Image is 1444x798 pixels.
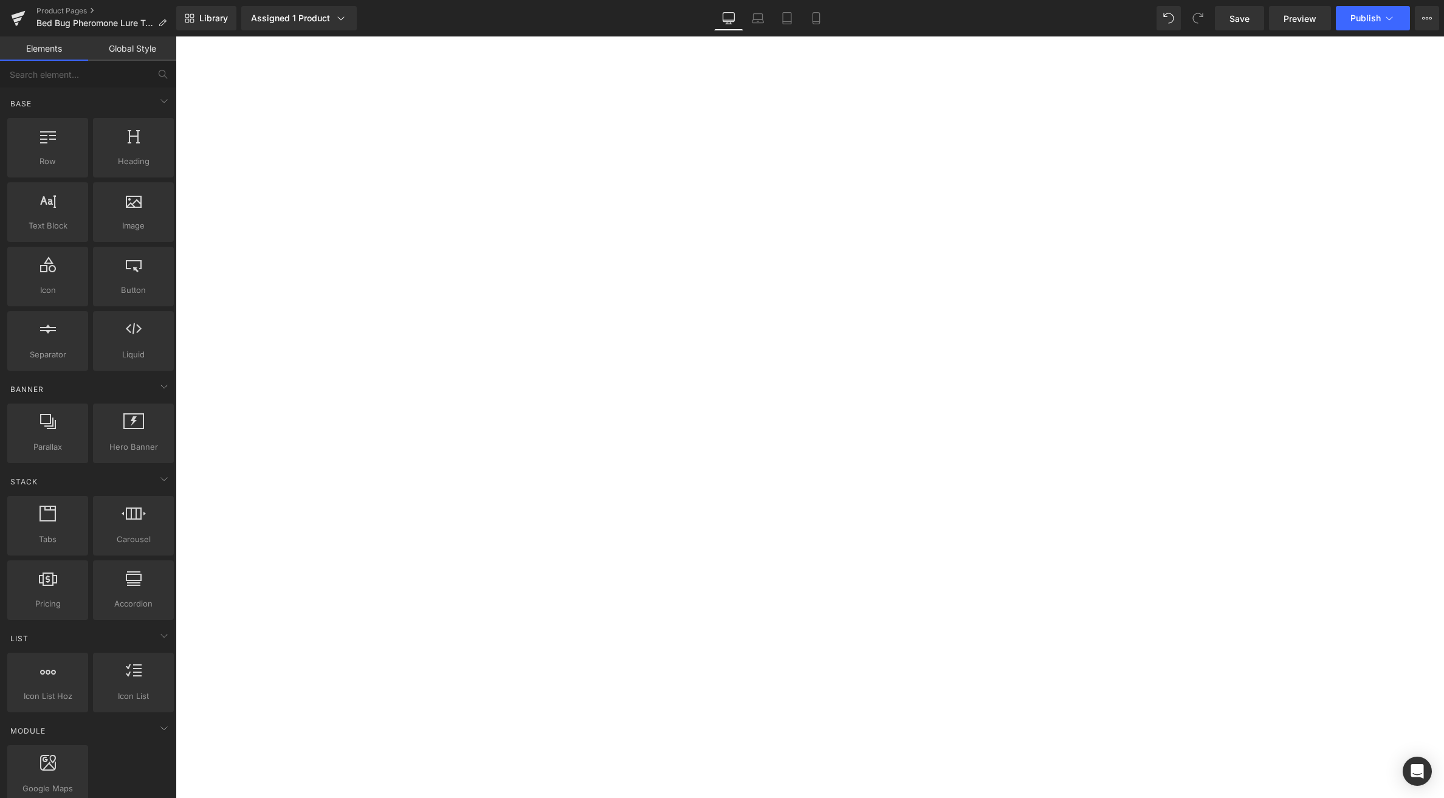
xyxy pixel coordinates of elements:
[1350,13,1381,23] span: Publish
[97,533,170,546] span: Carousel
[97,690,170,703] span: Icon List
[1186,6,1210,30] button: Redo
[9,98,33,109] span: Base
[1415,6,1439,30] button: More
[11,284,84,297] span: Icon
[1229,12,1250,25] span: Save
[97,441,170,453] span: Hero Banner
[97,597,170,610] span: Accordion
[11,597,84,610] span: Pricing
[1403,757,1432,786] div: Open Intercom Messenger
[11,533,84,546] span: Tabs
[1336,6,1410,30] button: Publish
[772,6,802,30] a: Tablet
[1157,6,1181,30] button: Undo
[97,155,170,168] span: Heading
[714,6,743,30] a: Desktop
[9,633,30,644] span: List
[11,219,84,232] span: Text Block
[36,6,176,16] a: Product Pages
[11,348,84,361] span: Separator
[1269,6,1331,30] a: Preview
[97,219,170,232] span: Image
[802,6,831,30] a: Mobile
[97,284,170,297] span: Button
[11,690,84,703] span: Icon List Hoz
[36,18,153,28] span: Bed Bug Pheromone Lure Trap, Nattaro Scout®
[9,725,47,737] span: Module
[11,782,84,795] span: Google Maps
[176,6,236,30] a: New Library
[9,384,45,395] span: Banner
[251,12,347,24] div: Assigned 1 Product
[11,441,84,453] span: Parallax
[97,348,170,361] span: Liquid
[88,36,176,61] a: Global Style
[9,476,39,487] span: Stack
[1284,12,1316,25] span: Preview
[199,13,228,24] span: Library
[11,155,84,168] span: Row
[743,6,772,30] a: Laptop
